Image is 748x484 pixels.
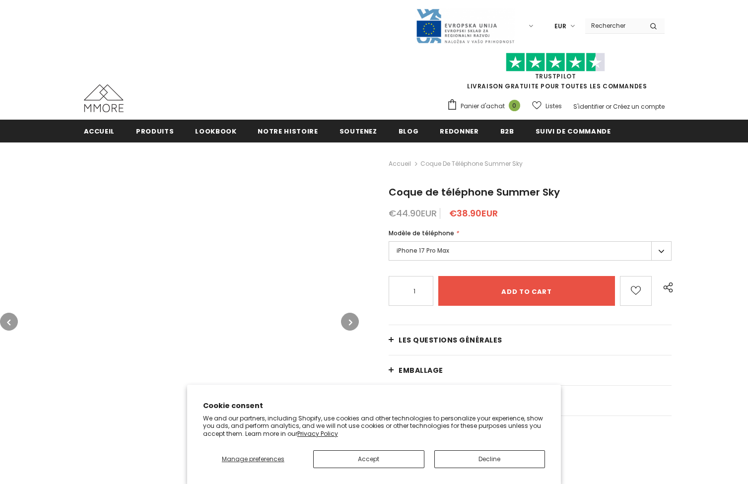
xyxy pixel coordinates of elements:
a: soutenez [340,120,377,142]
h2: Cookie consent [203,401,545,411]
span: Coque de téléphone Summer Sky [389,185,560,199]
a: Privacy Policy [297,429,338,438]
img: Faites confiance aux étoiles pilotes [506,53,605,72]
a: Produits [136,120,174,142]
a: S'identifier [573,102,604,111]
a: Accueil [84,120,115,142]
a: Notre histoire [258,120,318,142]
span: €38.90EUR [449,207,498,219]
button: Manage preferences [203,450,303,468]
a: Javni Razpis [415,21,515,30]
label: iPhone 17 Pro Max [389,241,672,261]
a: TrustPilot [535,72,576,80]
span: Panier d'achat [461,101,505,111]
a: Listes [532,97,562,115]
span: Manage preferences [222,455,284,463]
input: Add to cart [438,276,614,306]
a: Panier d'achat 0 [447,99,525,114]
p: We and our partners, including Shopify, use cookies and other technologies to personalize your ex... [203,415,545,438]
span: Lookbook [195,127,236,136]
a: Lookbook [195,120,236,142]
a: Les questions générales [389,325,672,355]
img: Javni Razpis [415,8,515,44]
input: Search Site [585,18,642,33]
span: Suivi de commande [536,127,611,136]
span: Blog [399,127,419,136]
span: EMBALLAGE [399,365,443,375]
button: Decline [434,450,545,468]
span: Accueil [84,127,115,136]
a: Redonner [440,120,478,142]
span: B2B [500,127,514,136]
span: or [606,102,612,111]
a: B2B [500,120,514,142]
img: Cas MMORE [84,84,124,112]
span: EUR [554,21,566,31]
span: Coque de téléphone Summer Sky [420,158,523,170]
span: Redonner [440,127,478,136]
span: 0 [509,100,520,111]
button: Accept [313,450,424,468]
span: Produits [136,127,174,136]
a: Accueil [389,158,411,170]
span: Les questions générales [399,335,502,345]
a: EMBALLAGE [389,355,672,385]
a: Créez un compte [613,102,665,111]
span: LIVRAISON GRATUITE POUR TOUTES LES COMMANDES [447,57,665,90]
span: Listes [545,101,562,111]
span: Notre histoire [258,127,318,136]
a: Suivi de commande [536,120,611,142]
a: Blog [399,120,419,142]
span: soutenez [340,127,377,136]
span: €44.90EUR [389,207,437,219]
span: Modèle de téléphone [389,229,454,237]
